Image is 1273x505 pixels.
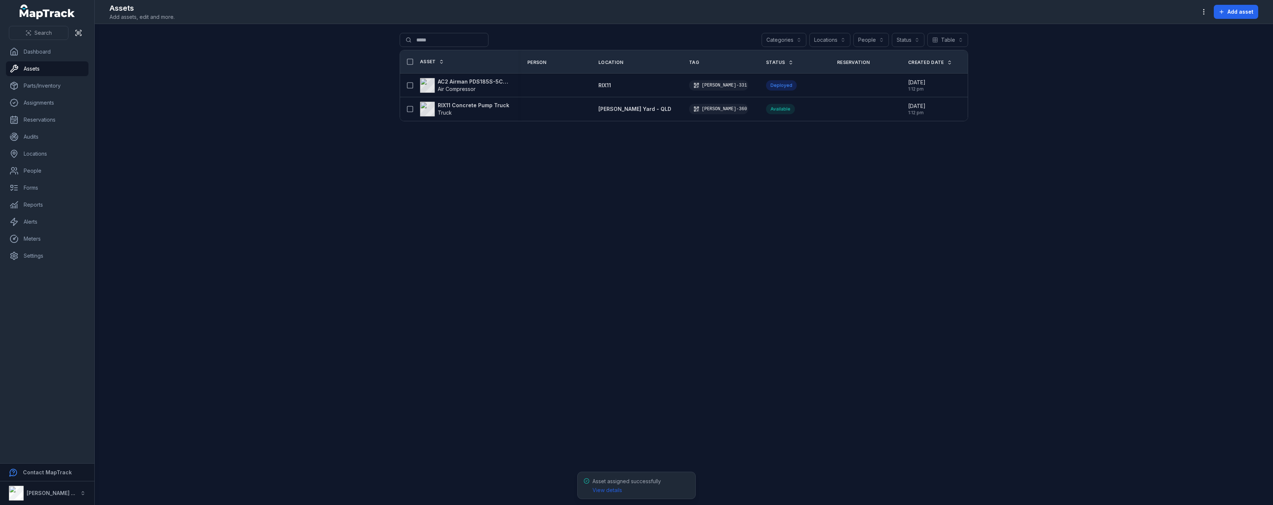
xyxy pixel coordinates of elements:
span: Reservation [837,60,870,65]
span: Add asset [1227,8,1253,16]
a: Assets [6,61,88,76]
a: Asset [420,59,444,65]
button: Add asset [1214,5,1258,19]
a: Parts/Inventory [6,78,88,93]
a: Reports [6,197,88,212]
span: Add assets, edit and more. [110,13,175,21]
span: Created Date [908,60,944,65]
h2: Assets [110,3,175,13]
a: Dashboard [6,44,88,59]
span: Status [766,60,785,65]
a: People [6,163,88,178]
time: 3/24/2025, 1:12:59 PM [908,102,926,116]
a: Created Date [908,60,952,65]
strong: [PERSON_NAME] Group [27,490,87,496]
button: Status [892,33,924,47]
strong: Contact MapTrack [23,469,72,475]
a: Reservations [6,112,88,127]
a: Settings [6,248,88,263]
span: Search [34,29,52,37]
a: [PERSON_NAME] Yard - QLD [598,105,671,113]
span: Asset assigned successfully [592,478,661,493]
a: Audits [6,129,88,144]
time: 3/24/2025, 1:12:59 PM [908,79,926,92]
span: [PERSON_NAME] Yard - QLD [598,106,671,112]
span: Person [527,60,547,65]
a: Status [766,60,793,65]
div: Available [766,104,795,114]
a: Meters [6,231,88,246]
span: Truck [438,109,452,116]
span: 1:12 pm [908,110,926,116]
a: Locations [6,146,88,161]
button: People [853,33,889,47]
span: Location [598,60,623,65]
strong: AC2 Airman PDS185S-5C5 on [PERSON_NAME] 11 [438,78,510,85]
div: [PERSON_NAME]-331 [689,80,748,91]
a: View details [592,487,622,494]
a: AC2 Airman PDS185S-5C5 on [PERSON_NAME] 11Air Compressor [420,78,510,93]
span: Tag [689,60,699,65]
span: RIX11 [598,82,611,88]
span: Asset [420,59,436,65]
a: Forms [6,180,88,195]
button: Search [9,26,68,40]
span: [DATE] [908,102,926,110]
span: 1:12 pm [908,86,926,92]
a: Alerts [6,214,88,229]
span: [DATE] [908,79,926,86]
a: RIX11 Concrete Pump TruckTruck [420,102,509,116]
button: Table [927,33,968,47]
strong: RIX11 Concrete Pump Truck [438,102,509,109]
div: [PERSON_NAME]-360 [689,104,748,114]
span: Air Compressor [438,86,476,92]
a: MapTrack [20,4,75,19]
a: RIX11 [598,82,611,89]
div: Deployed [766,80,797,91]
a: Assignments [6,95,88,110]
